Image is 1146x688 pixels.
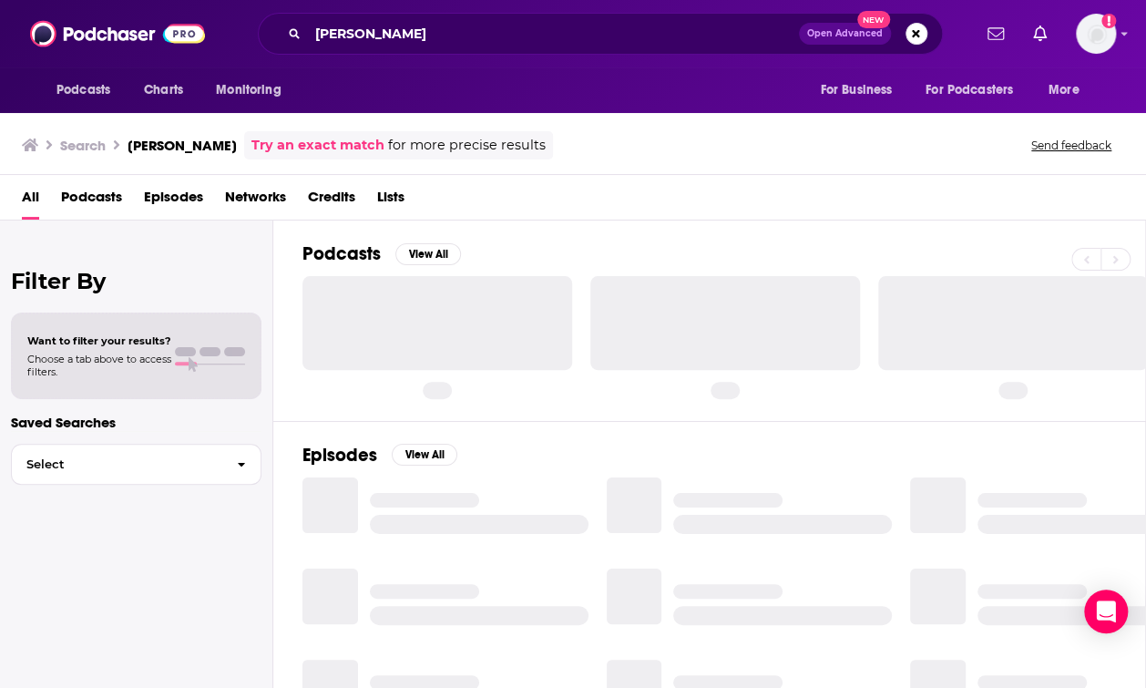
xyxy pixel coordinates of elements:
[392,444,457,466] button: View All
[395,243,461,265] button: View All
[388,135,546,156] span: for more precise results
[61,182,122,220] a: Podcasts
[1026,138,1117,153] button: Send feedback
[128,137,237,154] h3: [PERSON_NAME]
[30,16,205,51] img: Podchaser - Follow, Share and Rate Podcasts
[22,182,39,220] a: All
[1084,590,1128,633] div: Open Intercom Messenger
[302,242,461,265] a: PodcastsView All
[11,414,261,431] p: Saved Searches
[132,73,194,108] a: Charts
[857,11,890,28] span: New
[302,242,381,265] h2: Podcasts
[377,182,404,220] a: Lists
[799,23,891,45] button: Open AdvancedNew
[251,135,384,156] a: Try an exact match
[225,182,286,220] a: Networks
[203,73,304,108] button: open menu
[1076,14,1116,54] img: User Profile
[11,444,261,485] button: Select
[12,458,222,470] span: Select
[60,137,106,154] h3: Search
[914,73,1039,108] button: open menu
[302,444,377,467] h2: Episodes
[1026,18,1054,49] a: Show notifications dropdown
[302,444,457,467] a: EpisodesView All
[56,77,110,103] span: Podcasts
[1076,14,1116,54] span: Logged in as JohnJMudgett
[1036,73,1102,108] button: open menu
[926,77,1013,103] span: For Podcasters
[1076,14,1116,54] button: Show profile menu
[27,334,171,347] span: Want to filter your results?
[1049,77,1079,103] span: More
[216,77,281,103] span: Monitoring
[308,19,799,48] input: Search podcasts, credits, & more...
[308,182,355,220] a: Credits
[807,73,915,108] button: open menu
[980,18,1011,49] a: Show notifications dropdown
[820,77,892,103] span: For Business
[807,29,883,38] span: Open Advanced
[144,77,183,103] span: Charts
[258,13,943,55] div: Search podcasts, credits, & more...
[44,73,134,108] button: open menu
[144,182,203,220] a: Episodes
[11,268,261,294] h2: Filter By
[1101,14,1116,28] svg: Add a profile image
[27,353,171,378] span: Choose a tab above to access filters.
